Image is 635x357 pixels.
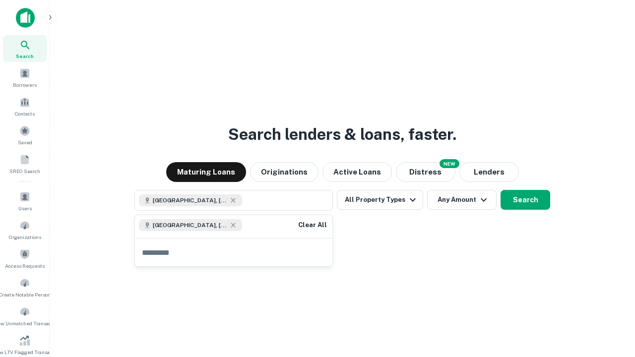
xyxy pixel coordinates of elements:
button: Any Amount [427,190,497,210]
span: Contacts [15,110,35,118]
span: Organizations [9,233,41,241]
button: [GEOGRAPHIC_DATA], [GEOGRAPHIC_DATA], [GEOGRAPHIC_DATA] [134,190,333,211]
a: Review Unmatched Transactions [3,302,47,329]
span: Users [18,204,32,212]
button: Maturing Loans [166,162,246,182]
h3: Search lenders & loans, faster. [228,122,456,146]
a: Contacts [3,93,47,119]
a: Saved [3,121,47,148]
a: Organizations [3,216,47,243]
button: Active Loans [322,162,392,182]
button: Originations [250,162,318,182]
span: Search [16,52,34,60]
a: Borrowers [3,64,47,91]
span: [GEOGRAPHIC_DATA], [GEOGRAPHIC_DATA], [GEOGRAPHIC_DATA] [153,196,227,205]
span: Borrowers [13,81,37,89]
div: NEW [440,159,459,168]
img: capitalize-icon.png [16,8,35,28]
a: Create Notable Person [3,274,47,300]
a: Users [3,187,47,214]
a: Search [3,35,47,62]
span: SREO Search [9,167,40,175]
button: Search [501,190,550,210]
span: [GEOGRAPHIC_DATA], [GEOGRAPHIC_DATA], [GEOGRAPHIC_DATA] [153,221,227,230]
button: Clear All [297,219,328,231]
span: Saved [18,138,32,146]
button: All Property Types [337,190,423,210]
button: Search distressed loans with lien and other non-mortgage details. [396,162,455,182]
span: Access Requests [5,262,45,270]
button: Lenders [459,162,519,182]
a: Access Requests [3,245,47,272]
iframe: Chat Widget [585,278,635,325]
a: SREO Search [3,150,47,177]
